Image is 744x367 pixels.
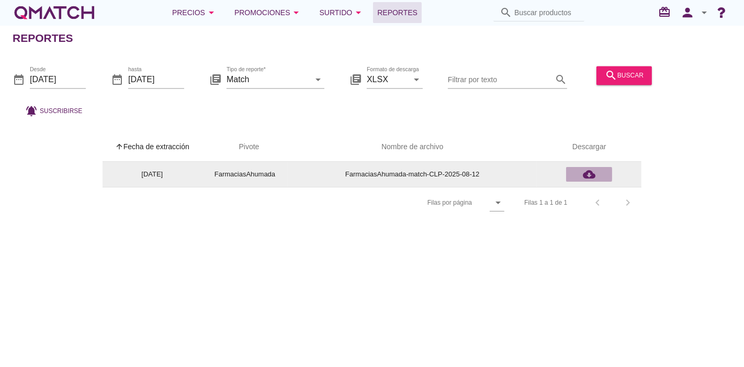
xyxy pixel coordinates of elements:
[128,71,184,88] input: hasta
[13,73,25,86] i: date_range
[311,2,374,23] button: Surtido
[583,168,595,181] i: cloud_download
[350,73,362,86] i: library_books
[698,6,711,19] i: arrow_drop_down
[323,187,504,218] div: Filas por página
[377,6,418,19] span: Reportes
[172,6,218,19] div: Precios
[290,6,303,19] i: arrow_drop_down
[30,71,86,88] input: Desde
[605,69,617,82] i: search
[111,73,123,86] i: date_range
[596,66,652,85] button: buscar
[373,2,422,23] a: Reportes
[227,71,310,88] input: Tipo de reporte*
[537,132,641,162] th: Descargar: Not sorted.
[103,132,202,162] th: Fecha de extracción: Sorted ascending. Activate to sort descending.
[492,196,504,209] i: arrow_drop_down
[367,71,408,88] input: Formato de descarga
[500,6,512,19] i: search
[514,4,578,21] input: Buscar productos
[25,105,40,117] i: notifications_active
[524,198,567,207] div: Filas 1 a 1 de 1
[115,142,123,151] i: arrow_upward
[312,73,324,86] i: arrow_drop_down
[448,71,553,88] input: Filtrar por texto
[202,162,288,187] td: FarmaciasAhumada
[410,73,423,86] i: arrow_drop_down
[234,6,303,19] div: Promociones
[202,132,288,162] th: Pivote: Not sorted. Activate to sort ascending.
[13,2,96,23] a: white-qmatch-logo
[17,102,91,120] button: Suscribirse
[209,73,222,86] i: library_books
[288,162,537,187] td: FarmaciasAhumada-match-CLP-2025-08-12
[658,6,675,18] i: redeem
[226,2,311,23] button: Promociones
[555,73,567,86] i: search
[40,106,82,116] span: Suscribirse
[13,30,73,47] h2: Reportes
[605,69,644,82] div: buscar
[677,5,698,20] i: person
[103,162,202,187] td: [DATE]
[320,6,365,19] div: Surtido
[164,2,226,23] button: Precios
[352,6,365,19] i: arrow_drop_down
[205,6,218,19] i: arrow_drop_down
[288,132,537,162] th: Nombre de archivo: Not sorted.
